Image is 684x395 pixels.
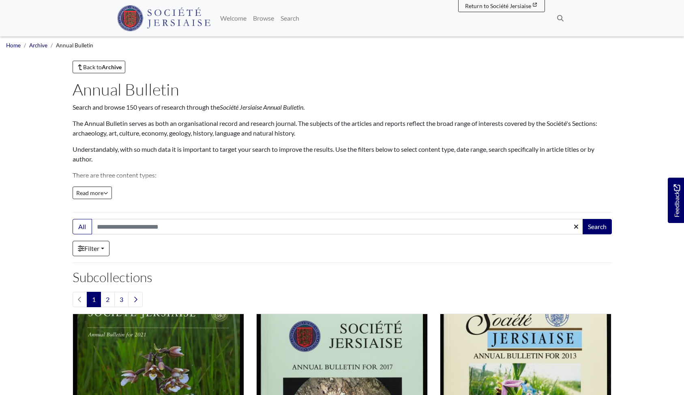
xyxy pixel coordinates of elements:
[73,170,612,209] p: There are three content types: Information: contains administrative information. Reports: contain...
[73,219,92,234] button: All
[87,292,101,307] span: Goto page 1
[465,2,531,9] span: Return to Société Jersiaise
[73,241,109,256] a: Filter
[117,3,211,33] a: Société Jersiaise logo
[217,10,250,26] a: Welcome
[73,292,87,307] li: Previous page
[29,42,47,49] a: Archive
[73,119,612,138] p: The Annual Bulletin serves as both an organisational record and research journal. The subjects of...
[73,144,612,164] p: Understandably, with so much data it is important to target your search to improve the results. U...
[6,42,21,49] a: Home
[73,102,612,112] p: Search and browse 150 years of research through the .
[128,292,143,307] a: Next page
[250,10,277,26] a: Browse
[672,185,682,217] span: Feedback
[73,61,126,73] a: Back toArchive
[117,5,211,31] img: Société Jersiaise
[73,270,612,285] h2: Subcollections
[220,103,303,111] em: Société Jersiaise Annual Bulletin
[101,292,115,307] a: Goto page 2
[92,219,583,234] input: Search this collection...
[76,189,108,196] span: Read more
[102,64,122,70] strong: Archive
[56,42,93,49] span: Annual Bulletin
[73,187,112,199] button: Read all of the content
[277,10,302,26] a: Search
[73,80,612,99] h1: Annual Bulletin
[668,178,684,223] a: Would you like to provide feedback?
[114,292,129,307] a: Goto page 3
[583,219,612,234] button: Search
[73,292,612,307] nav: pagination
